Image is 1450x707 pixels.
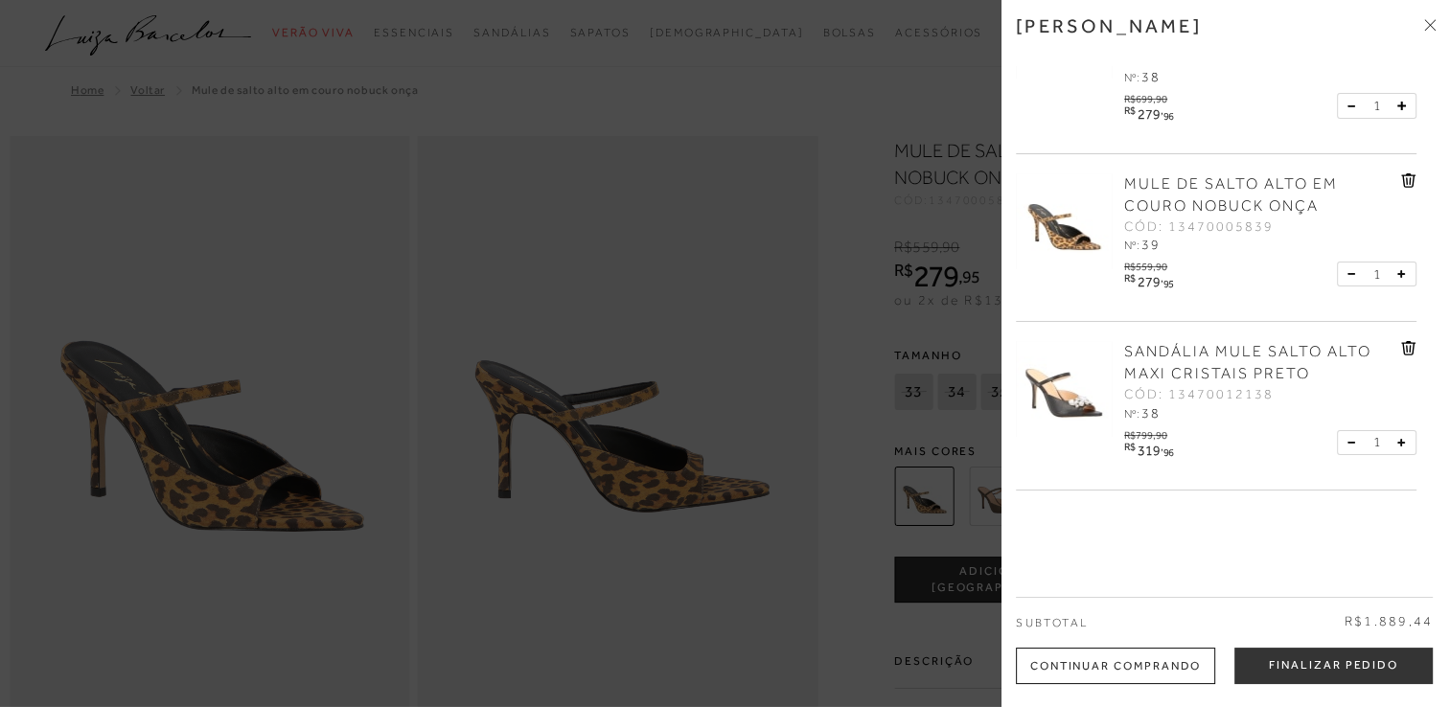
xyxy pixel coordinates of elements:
[1124,239,1139,252] span: Nº:
[1141,405,1161,421] span: 38
[1124,71,1139,84] span: Nº:
[1124,343,1371,382] span: SANDÁLIA MULE SALTO ALTO MAXI CRISTAIS PRETO
[1124,256,1177,272] div: R$559,90
[1345,612,1433,631] span: R$1.889,44
[1016,14,1202,37] h3: [PERSON_NAME]
[1163,446,1174,458] span: 96
[1138,274,1161,289] span: 279
[1016,341,1112,437] img: SANDÁLIA MULE SALTO ALTO MAXI CRISTAIS PRETO
[1163,278,1174,289] span: 95
[1016,616,1088,629] span: Subtotal
[1124,424,1177,441] div: R$799,90
[1141,237,1161,252] span: 39
[1124,385,1274,404] span: CÓD: 13470012138
[1234,648,1433,684] button: Finalizar Pedido
[1124,442,1135,452] i: R$
[1161,273,1174,284] i: ,
[1124,341,1396,385] a: SANDÁLIA MULE SALTO ALTO MAXI CRISTAIS PRETO
[1124,273,1135,284] i: R$
[1372,432,1380,452] span: 1
[1124,173,1396,217] a: MULE DE SALTO ALTO EM COURO NOBUCK ONÇA
[1016,648,1215,684] div: Continuar Comprando
[1372,96,1380,116] span: 1
[1138,106,1161,122] span: 279
[1124,217,1274,237] span: CÓD: 13470005839
[1372,264,1380,285] span: 1
[1161,105,1174,116] i: ,
[1124,88,1177,104] div: R$699,90
[1124,105,1135,116] i: R$
[1124,407,1139,421] span: Nº:
[1161,442,1174,452] i: ,
[1163,110,1174,122] span: 96
[1141,69,1161,84] span: 38
[1138,443,1161,458] span: 319
[1124,175,1338,215] span: MULE DE SALTO ALTO EM COURO NOBUCK ONÇA
[1016,173,1112,269] img: MULE DE SALTO ALTO EM COURO NOBUCK ONÇA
